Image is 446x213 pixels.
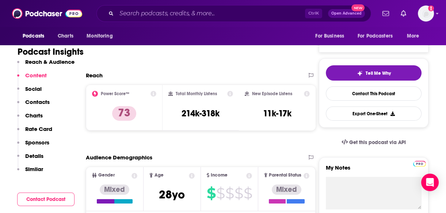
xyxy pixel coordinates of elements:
[357,70,363,76] img: tell me why sparkle
[413,161,426,167] img: Podchaser Pro
[17,193,75,206] button: Contact Podcast
[349,139,406,146] span: Get this podcast via API
[87,31,113,41] span: Monitoring
[418,5,434,22] button: Show profile menu
[326,164,422,177] label: My Notes
[117,8,305,19] input: Search podcasts, credits, & more...
[86,154,152,161] h2: Audience Demographics
[326,106,422,121] button: Export One-Sheet
[17,166,43,179] button: Similar
[25,72,47,79] p: Content
[159,187,185,202] span: 28 yo
[418,5,434,22] img: User Profile
[413,160,426,167] a: Pro website
[17,112,43,125] button: Charts
[269,173,301,178] span: Parental Status
[101,91,129,96] h2: Power Score™
[243,187,252,199] span: $
[421,174,439,191] div: Open Intercom Messenger
[315,31,344,41] span: For Business
[17,152,43,166] button: Details
[12,7,82,20] img: Podchaser - Follow, Share and Rate Podcasts
[252,91,292,96] h2: New Episode Listens
[328,9,365,18] button: Open AdvancedNew
[58,31,73,41] span: Charts
[25,112,43,119] p: Charts
[176,91,217,96] h2: Total Monthly Listens
[263,108,291,119] h3: 11k-17k
[25,85,42,92] p: Social
[25,58,75,65] p: Reach & Audience
[310,29,353,43] button: open menu
[96,5,371,22] div: Search podcasts, credits, & more...
[18,46,84,57] h1: Podcast Insights
[25,125,52,132] p: Rate Card
[25,139,49,146] p: Sponsors
[23,31,44,41] span: Podcasts
[86,72,103,79] h2: Reach
[17,58,75,72] button: Reach & Audience
[353,29,403,43] button: open menu
[17,125,52,139] button: Rate Card
[81,29,122,43] button: open menu
[366,70,391,76] span: Tell Me Why
[17,85,42,99] button: Social
[211,173,228,178] span: Income
[428,5,434,11] svg: Add a profile image
[402,29,428,43] button: open menu
[380,7,392,20] a: Show notifications dropdown
[53,29,78,43] a: Charts
[398,7,409,20] a: Show notifications dropdown
[98,173,115,178] span: Gender
[351,4,365,11] span: New
[17,139,49,152] button: Sponsors
[305,9,322,18] span: Ctrl K
[155,173,164,178] span: Age
[216,187,224,199] span: $
[25,166,43,173] p: Similar
[331,12,362,15] span: Open Advanced
[25,98,50,105] p: Contacts
[182,108,220,119] h3: 214k-318k
[225,187,233,199] span: $
[326,86,422,101] a: Contact This Podcast
[234,187,243,199] span: $
[17,72,47,85] button: Content
[358,31,393,41] span: For Podcasters
[17,98,50,112] button: Contacts
[25,152,43,159] p: Details
[407,31,419,41] span: More
[336,133,412,151] a: Get this podcast via API
[272,185,301,195] div: Mixed
[18,29,54,43] button: open menu
[206,187,215,199] span: $
[326,65,422,81] button: tell me why sparkleTell Me Why
[112,106,136,121] p: 73
[100,185,129,195] div: Mixed
[418,5,434,22] span: Logged in as megcassidy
